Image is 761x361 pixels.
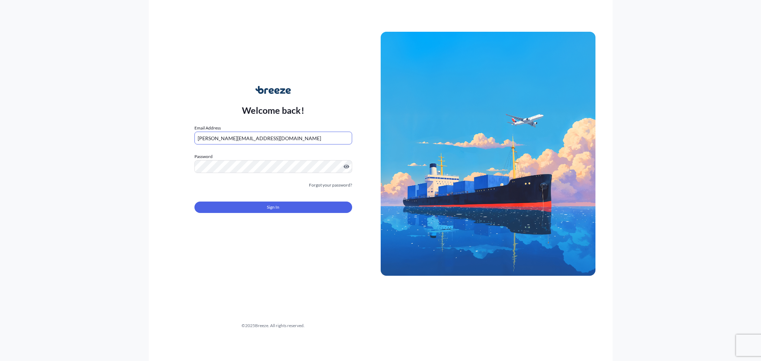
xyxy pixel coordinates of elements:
[194,153,352,160] label: Password
[267,204,279,211] span: Sign In
[194,202,352,213] button: Sign In
[309,182,352,189] a: Forgot your password?
[194,124,221,132] label: Email Address
[194,132,352,144] input: example@gmail.com
[242,105,304,116] p: Welcome back!
[381,32,595,276] img: Ship illustration
[166,322,381,329] div: © 2025 Breeze. All rights reserved.
[344,164,349,169] button: Show password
